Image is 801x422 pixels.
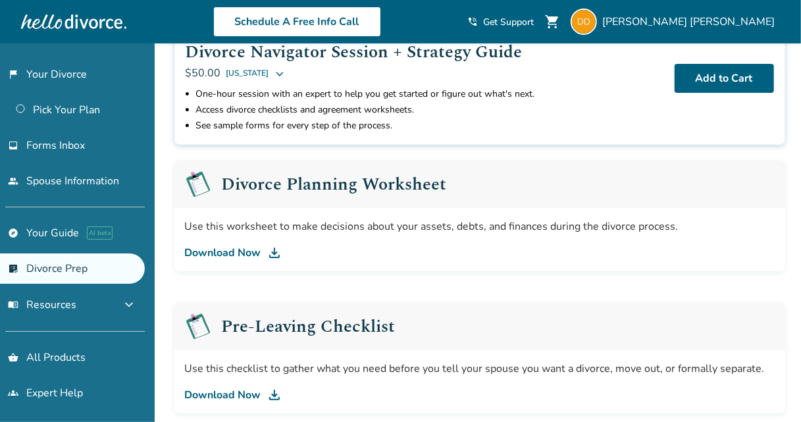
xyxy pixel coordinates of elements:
[185,171,211,198] img: Pre-Leaving Checklist
[8,176,18,186] span: people
[222,318,396,335] h2: Pre-Leaving Checklist
[26,138,85,153] span: Forms Inbox
[196,102,664,118] li: Access divorce checklists and agreement worksheets.
[185,313,211,340] img: Pre-Leaving Checklist
[8,140,18,151] span: inbox
[8,228,18,238] span: explore
[226,65,285,81] button: [US_STATE]
[8,298,76,312] span: Resources
[226,65,269,81] span: [US_STATE]
[267,387,282,403] img: DL
[267,245,282,261] img: DL
[196,86,664,102] li: One-hour session with an expert to help you get started or figure out what's next.
[121,297,137,313] span: expand_more
[87,226,113,240] span: AI beta
[8,352,18,363] span: shopping_basket
[8,263,18,274] span: list_alt_check
[185,361,775,377] div: Use this checklist to gather what you need before you tell your spouse you want a divorce, move o...
[186,66,221,80] span: $50.00
[544,14,560,30] span: shopping_cart
[735,359,801,422] iframe: Chat Widget
[467,16,534,28] a: phone_in_talkGet Support
[8,69,18,80] span: flag_2
[185,219,775,234] div: Use this worksheet to make decisions about your assets, debts, and finances during the divorce pr...
[675,64,774,93] button: Add to Cart
[8,388,18,398] span: groups
[185,387,775,403] a: Download Now
[483,16,534,28] span: Get Support
[186,39,664,65] h2: Divorce Navigator Session + Strategy Guide
[213,7,381,37] a: Schedule A Free Info Call
[196,118,664,134] li: See sample forms for every step of the process.
[222,176,447,193] h2: Divorce Planning Worksheet
[602,14,780,29] span: [PERSON_NAME] [PERSON_NAME]
[8,300,18,310] span: menu_book
[467,16,478,27] span: phone_in_talk
[571,9,597,35] img: ddewar@gmail.com
[185,245,775,261] a: Download Now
